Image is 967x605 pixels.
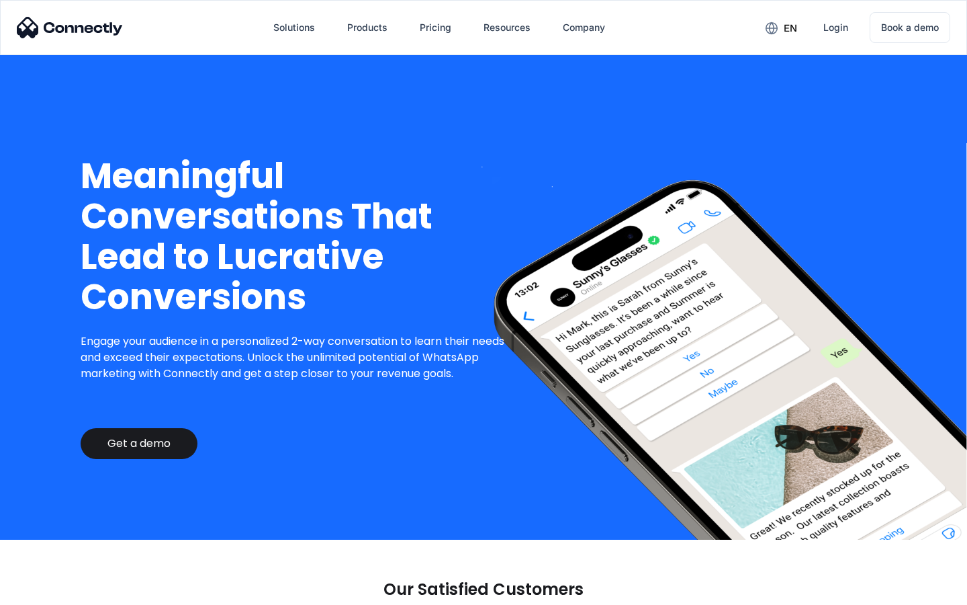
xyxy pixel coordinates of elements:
div: Resources [483,18,531,37]
img: Connectly Logo [17,17,123,38]
div: Pricing [420,18,451,37]
div: Solutions [273,18,315,37]
h1: Meaningful Conversations That Lead to Lucrative Conversions [81,156,515,317]
div: en [784,19,797,38]
p: Our Satisfied Customers [383,580,584,599]
aside: Language selected: English [13,581,81,600]
a: Book a demo [870,12,950,43]
div: Login [823,18,848,37]
div: Get a demo [107,437,171,450]
div: Company [563,18,605,37]
a: Pricing [409,11,462,44]
ul: Language list [27,581,81,600]
a: Get a demo [81,428,197,459]
p: Engage your audience in a personalized 2-way conversation to learn their needs and exceed their e... [81,333,515,382]
a: Login [813,11,859,44]
div: Products [347,18,387,37]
